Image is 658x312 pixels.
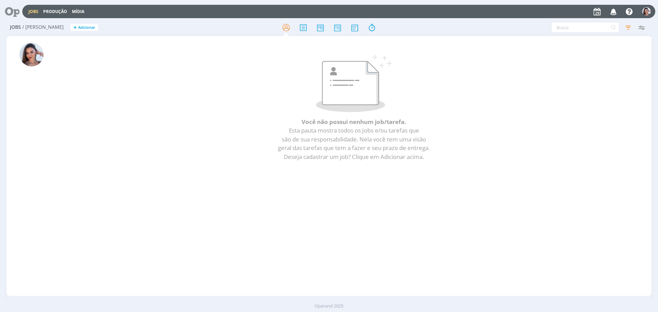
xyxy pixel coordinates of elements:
div: Você não possui nenhum job/tarefa. [71,52,637,170]
button: +Adicionar [71,24,98,31]
span: / [PERSON_NAME] [22,24,64,30]
button: N [642,5,651,17]
a: Produção [43,9,67,14]
input: Busca [551,22,619,33]
p: Esta pauta mostra todos os Jobs e/ou tarefas que são de sua responsabilidade. Nela você tem uma v... [74,126,634,161]
button: Jobs [26,9,40,14]
span: + [73,24,77,31]
img: Sem resultados [316,55,392,112]
span: Adicionar [78,25,95,30]
a: Mídia [72,9,84,14]
button: Mídia [70,9,86,14]
button: Produção [41,9,69,14]
a: Jobs [28,9,38,14]
span: Jobs [10,24,21,30]
img: N [642,7,651,16]
img: N [20,42,44,66]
